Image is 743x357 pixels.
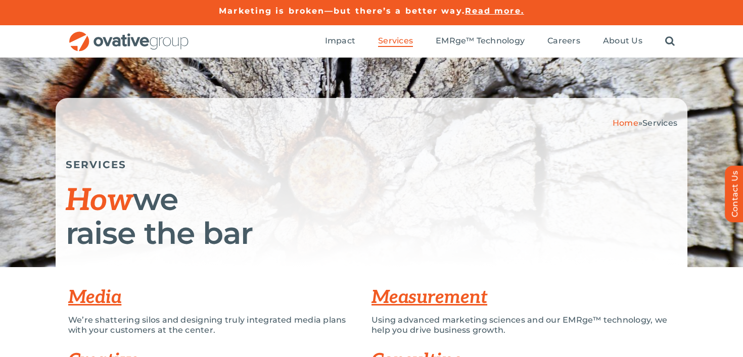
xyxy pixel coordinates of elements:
a: Marketing is broken—but there’s a better way. [219,6,465,16]
a: EMRge™ Technology [436,36,525,47]
a: Careers [547,36,580,47]
span: Services [378,36,413,46]
span: Services [642,118,677,128]
span: How [66,183,133,219]
h1: we raise the bar [66,183,677,249]
span: Careers [547,36,580,46]
span: » [613,118,677,128]
a: Media [68,286,121,309]
h5: SERVICES [66,159,677,171]
a: Measurement [371,286,487,309]
p: We’re shattering silos and designing truly integrated media plans with your customers at the center. [68,315,356,335]
a: Home [613,118,638,128]
span: Impact [325,36,355,46]
a: About Us [603,36,642,47]
span: EMRge™ Technology [436,36,525,46]
a: Services [378,36,413,47]
span: About Us [603,36,642,46]
p: Using advanced marketing sciences and our EMRge™ technology, we help you drive business growth. [371,315,675,335]
nav: Menu [325,25,675,58]
a: Read more. [465,6,524,16]
a: Search [665,36,675,47]
a: OG_Full_horizontal_RGB [68,30,190,40]
a: Impact [325,36,355,47]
